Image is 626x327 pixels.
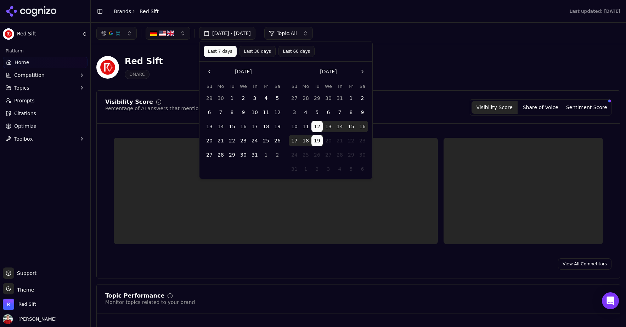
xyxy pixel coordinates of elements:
[311,83,323,90] th: Tuesday
[323,107,334,118] button: Wednesday, August 6th, 2025
[3,69,88,81] button: Competition
[249,107,260,118] button: Thursday, July 10th, 2025
[215,107,226,118] button: Monday, July 7th, 2025
[345,92,357,104] button: Friday, August 1st, 2025
[238,121,249,132] button: Wednesday, July 16th, 2025
[204,107,215,118] button: Sunday, July 6th, 2025
[272,92,283,104] button: Saturday, July 5th, 2025
[311,121,323,132] button: Tuesday, August 12th, 2025, selected
[204,46,237,57] button: Last 7 days
[14,270,36,277] span: Support
[215,135,226,146] button: Monday, July 21st, 2025
[334,121,345,132] button: Thursday, August 14th, 2025, selected
[150,30,157,37] img: DE
[140,8,159,15] span: Red Sift
[564,101,610,114] button: Sentiment Score
[14,110,36,117] span: Citations
[199,27,255,40] button: [DATE] - [DATE]
[518,101,564,114] button: Share of Voice
[357,121,368,132] button: Saturday, August 16th, 2025, selected
[204,66,215,77] button: Go to the Previous Month
[204,121,215,132] button: Sunday, July 13th, 2025
[226,121,238,132] button: Tuesday, July 15th, 2025
[569,9,620,14] div: Last updated: [DATE]
[311,107,323,118] button: Tuesday, August 5th, 2025
[249,121,260,132] button: Thursday, July 17th, 2025
[289,92,300,104] button: Sunday, July 27th, 2025
[323,83,334,90] th: Wednesday
[3,28,14,40] img: Red Sift
[3,120,88,132] a: Optimize
[114,8,159,15] nav: breadcrumb
[3,45,88,57] div: Platform
[238,92,249,104] button: Wednesday, July 2nd, 2025
[159,30,166,37] img: US
[249,83,260,90] th: Thursday
[238,135,249,146] button: Wednesday, July 23rd, 2025
[105,105,231,112] div: Percentage of AI answers that mention your brand
[239,46,276,57] button: Last 30 days
[272,107,283,118] button: Saturday, July 12th, 2025
[215,149,226,160] button: Monday, July 28th, 2025
[277,30,297,37] span: Topic: All
[357,107,368,118] button: Saturday, August 9th, 2025
[16,316,57,322] span: [PERSON_NAME]
[226,135,238,146] button: Tuesday, July 22nd, 2025
[3,299,36,310] button: Open organization switcher
[300,135,311,146] button: Monday, August 18th, 2025, selected
[3,95,88,106] a: Prompts
[125,56,163,67] div: Red Sift
[323,121,334,132] button: Wednesday, August 13th, 2025, selected
[260,149,272,160] button: Friday, August 1st, 2025
[105,293,164,299] div: Topic Performance
[300,83,311,90] th: Monday
[3,82,88,94] button: Topics
[15,59,29,66] span: Home
[472,101,518,114] button: Visibility Score
[334,92,345,104] button: Thursday, July 31st, 2025
[105,99,153,105] div: Visibility Score
[323,92,334,104] button: Wednesday, July 30th, 2025
[14,123,36,130] span: Optimize
[345,83,357,90] th: Friday
[272,135,283,146] button: Saturday, July 26th, 2025
[215,121,226,132] button: Monday, July 14th, 2025
[3,314,13,324] img: Jack Lilley
[105,299,195,306] div: Monitor topics related to your brand
[260,107,272,118] button: Friday, July 11th, 2025
[18,301,36,308] span: Red Sift
[226,149,238,160] button: Tuesday, July 29th, 2025
[14,84,29,91] span: Topics
[289,107,300,118] button: Sunday, August 3rd, 2025
[345,121,357,132] button: Friday, August 15th, 2025, selected
[311,92,323,104] button: Tuesday, July 29th, 2025
[272,149,283,160] button: Saturday, August 2nd, 2025
[215,83,226,90] th: Monday
[345,107,357,118] button: Friday, August 8th, 2025
[238,149,249,160] button: Wednesday, July 30th, 2025
[14,135,33,142] span: Toolbox
[602,292,619,309] div: Open Intercom Messenger
[334,107,345,118] button: Thursday, August 7th, 2025
[272,121,283,132] button: Saturday, July 19th, 2025
[357,92,368,104] button: Saturday, August 2nd, 2025
[300,121,311,132] button: Monday, August 11th, 2025
[3,299,14,310] img: Red Sift
[249,135,260,146] button: Thursday, July 24th, 2025
[204,149,215,160] button: Sunday, July 27th, 2025
[357,66,368,77] button: Go to the Next Month
[14,97,35,104] span: Prompts
[3,314,57,324] button: Open user button
[226,83,238,90] th: Tuesday
[289,135,300,146] button: Sunday, August 17th, 2025, selected
[96,56,119,79] img: Red Sift
[204,92,215,104] button: Sunday, June 29th, 2025
[3,57,88,68] a: Home
[167,30,174,37] img: GB
[14,72,45,79] span: Competition
[238,107,249,118] button: Wednesday, July 9th, 2025
[249,149,260,160] button: Thursday, July 31st, 2025
[3,133,88,145] button: Toolbox
[278,46,315,57] button: Last 60 days
[14,287,34,293] span: Theme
